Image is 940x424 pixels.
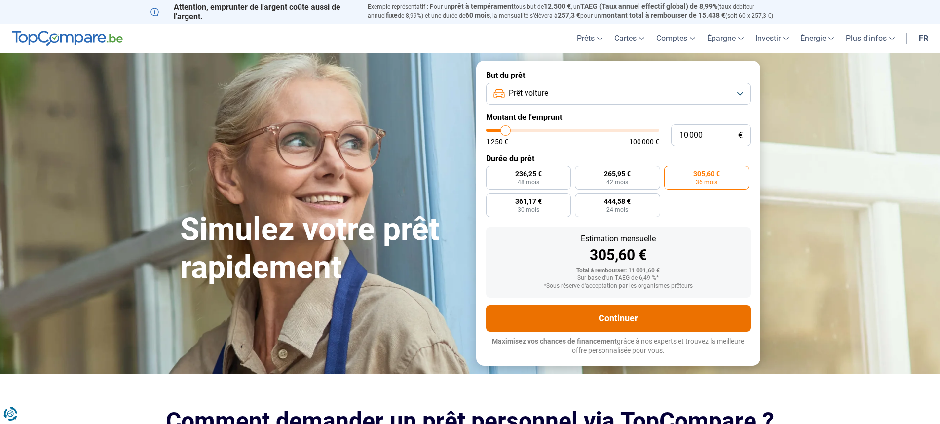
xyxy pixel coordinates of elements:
div: *Sous réserve d'acceptation par les organismes prêteurs [494,283,743,290]
span: Maximisez vos chances de financement [492,337,617,345]
span: 100 000 € [629,138,659,145]
div: Total à rembourser: 11 001,60 € [494,268,743,274]
span: 24 mois [606,207,628,213]
label: But du prêt [486,71,751,80]
span: € [738,131,743,140]
span: 305,60 € [693,170,720,177]
a: fr [913,24,934,53]
div: Sur base d'un TAEG de 6,49 %* [494,275,743,282]
span: 42 mois [606,179,628,185]
div: Estimation mensuelle [494,235,743,243]
span: fixe [386,11,398,19]
a: Énergie [794,24,840,53]
span: Prêt voiture [509,88,548,99]
span: prêt à tempérament [451,2,514,10]
span: montant total à rembourser de 15.438 € [601,11,725,19]
label: Durée du prêt [486,154,751,163]
span: 444,58 € [604,198,631,205]
a: Cartes [608,24,650,53]
span: 60 mois [465,11,490,19]
span: 48 mois [518,179,539,185]
span: 265,95 € [604,170,631,177]
a: Investir [750,24,794,53]
span: TAEG (Taux annuel effectif global) de 8,99% [580,2,717,10]
button: Continuer [486,305,751,332]
a: Épargne [701,24,750,53]
span: 12.500 € [544,2,571,10]
span: 30 mois [518,207,539,213]
span: 1 250 € [486,138,508,145]
h1: Simulez votre prêt rapidement [180,211,464,287]
p: grâce à nos experts et trouvez la meilleure offre personnalisée pour vous. [486,337,751,356]
p: Exemple représentatif : Pour un tous but de , un (taux débiteur annuel de 8,99%) et une durée de ... [368,2,790,20]
label: Montant de l'emprunt [486,113,751,122]
a: Prêts [571,24,608,53]
button: Prêt voiture [486,83,751,105]
span: 257,3 € [558,11,580,19]
img: TopCompare [12,31,123,46]
span: 236,25 € [515,170,542,177]
div: 305,60 € [494,248,743,263]
a: Plus d'infos [840,24,901,53]
a: Comptes [650,24,701,53]
span: 36 mois [696,179,717,185]
p: Attention, emprunter de l'argent coûte aussi de l'argent. [150,2,356,21]
span: 361,17 € [515,198,542,205]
